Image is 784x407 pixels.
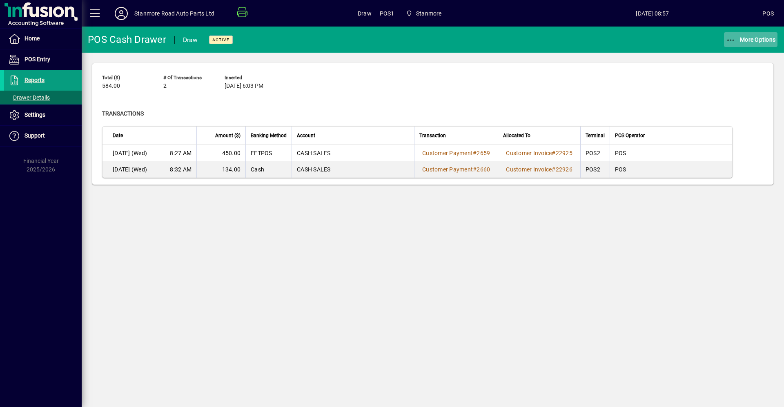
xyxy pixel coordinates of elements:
[170,165,192,173] span: 8:32 AM
[473,166,477,173] span: #
[24,132,45,139] span: Support
[212,37,229,42] span: Active
[542,7,762,20] span: [DATE] 08:57
[403,6,445,21] span: Stanmore
[245,145,292,161] td: EFTPOS
[503,131,530,140] span: Allocated To
[610,145,732,161] td: POS
[8,94,50,101] span: Drawer Details
[134,7,214,20] div: Stanmore Road Auto Parts Ltd
[615,131,645,140] span: POS Operator
[4,49,82,70] a: POS Entry
[419,149,493,158] a: Customer Payment#2659
[506,166,552,173] span: Customer Invoice
[4,29,82,49] a: Home
[108,6,134,21] button: Profile
[556,150,572,156] span: 22925
[610,161,732,178] td: POS
[245,161,292,178] td: Cash
[552,166,555,173] span: #
[163,75,212,80] span: # of Transactions
[170,149,192,157] span: 8:27 AM
[102,75,151,80] span: Total ($)
[102,83,120,89] span: 584.00
[24,77,45,83] span: Reports
[580,161,610,178] td: POS2
[552,150,555,156] span: #
[506,150,552,156] span: Customer Invoice
[380,7,394,20] span: POS1
[163,83,167,89] span: 2
[113,131,123,140] span: Date
[556,166,572,173] span: 22926
[225,75,274,80] span: Inserted
[251,131,287,140] span: Banking Method
[183,33,198,47] div: Draw
[24,111,45,118] span: Settings
[24,56,50,62] span: POS Entry
[419,165,493,174] a: Customer Payment#2660
[24,35,40,42] span: Home
[358,7,372,20] span: Draw
[4,105,82,125] a: Settings
[113,165,147,173] span: [DATE] (Wed)
[225,83,263,89] span: [DATE] 6:03 PM
[215,131,241,140] span: Amount ($)
[292,161,414,178] td: CASH SALES
[580,145,610,161] td: POS2
[416,7,441,20] span: Stanmore
[726,36,776,43] span: More Options
[503,149,575,158] a: Customer Invoice#22925
[477,166,490,173] span: 2660
[477,150,490,156] span: 2659
[724,32,778,47] button: More Options
[196,145,245,161] td: 450.00
[586,131,605,140] span: Terminal
[419,131,446,140] span: Transaction
[102,110,144,117] span: Transactions
[762,7,774,20] div: POS
[297,131,315,140] span: Account
[4,91,82,105] a: Drawer Details
[422,150,473,156] span: Customer Payment
[196,161,245,178] td: 134.00
[422,166,473,173] span: Customer Payment
[4,126,82,146] a: Support
[88,33,166,46] div: POS Cash Drawer
[503,165,575,174] a: Customer Invoice#22926
[292,145,414,161] td: CASH SALES
[473,150,477,156] span: #
[113,149,147,157] span: [DATE] (Wed)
